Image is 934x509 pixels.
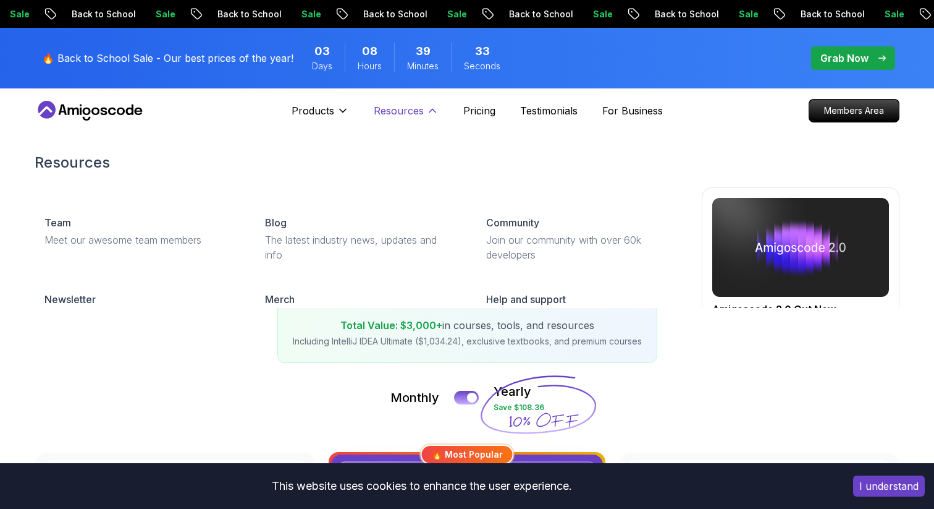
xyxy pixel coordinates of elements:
span: 3 Days [314,43,330,60]
a: CommunityJoin our community with over 60k developers [476,205,687,272]
button: Products [292,103,349,128]
span: Hours [358,60,382,72]
p: Back to School [348,8,432,20]
p: Team [44,215,71,230]
span: 8 Hours [362,43,377,60]
p: Sale [432,8,472,20]
p: The latest industry news, updates and info [265,233,456,262]
span: Minutes [407,60,439,72]
a: Members Area [809,99,899,122]
p: Monthly [390,389,439,406]
p: Sale [578,8,618,20]
p: Back to School [494,8,578,20]
p: Help and support [486,292,566,307]
p: Join our community with over 60k developers [486,233,677,262]
p: Resources [374,103,424,118]
p: Sale [724,8,764,20]
span: Total Value: $3,000+ [340,319,442,331]
p: Back to School [786,8,870,20]
p: Blog [265,215,287,230]
a: Newsletter [35,282,245,349]
span: 33 Seconds [475,43,490,60]
p: Sale [870,8,909,20]
a: BlogThe latest industry news, updates and info [255,205,466,272]
h2: Amigoscode 2.0 Out Now [712,302,889,317]
p: Back to School [640,8,724,20]
p: Including IntelliJ IDEA Ultimate ($1,034.24), exclusive textbooks, and premium courses [293,335,642,348]
a: TeamMeet our awesome team members [35,205,245,257]
p: Sale [141,8,180,20]
p: Grab Now [820,51,869,66]
button: Resources [374,103,439,128]
p: in courses, tools, and resources [293,318,642,333]
p: Community [486,215,539,230]
button: Accept cookies [853,476,925,497]
span: Days [312,60,332,72]
p: Back to School [203,8,287,20]
span: Seconds [464,60,500,72]
a: Help and support [476,282,687,349]
p: Back to School [57,8,141,20]
p: Meet our awesome team members [44,233,235,247]
img: amigoscode 2.0 [712,198,889,297]
p: Products [292,103,334,118]
p: Members Area [809,100,899,122]
p: Newsletter [44,292,96,307]
a: amigoscode 2.0Amigoscode 2.0 Out Now [702,187,899,367]
a: Testimonials [520,103,578,118]
a: Merch [255,282,466,349]
h2: Resources [35,153,899,173]
a: For Business [602,103,663,118]
span: 39 Minutes [416,43,431,60]
div: This website uses cookies to enhance the user experience. [9,473,835,500]
p: 🔥 Back to School Sale - Our best prices of the year! [42,51,293,66]
p: Merch [265,292,295,307]
a: Pricing [463,103,495,118]
p: Sale [287,8,326,20]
